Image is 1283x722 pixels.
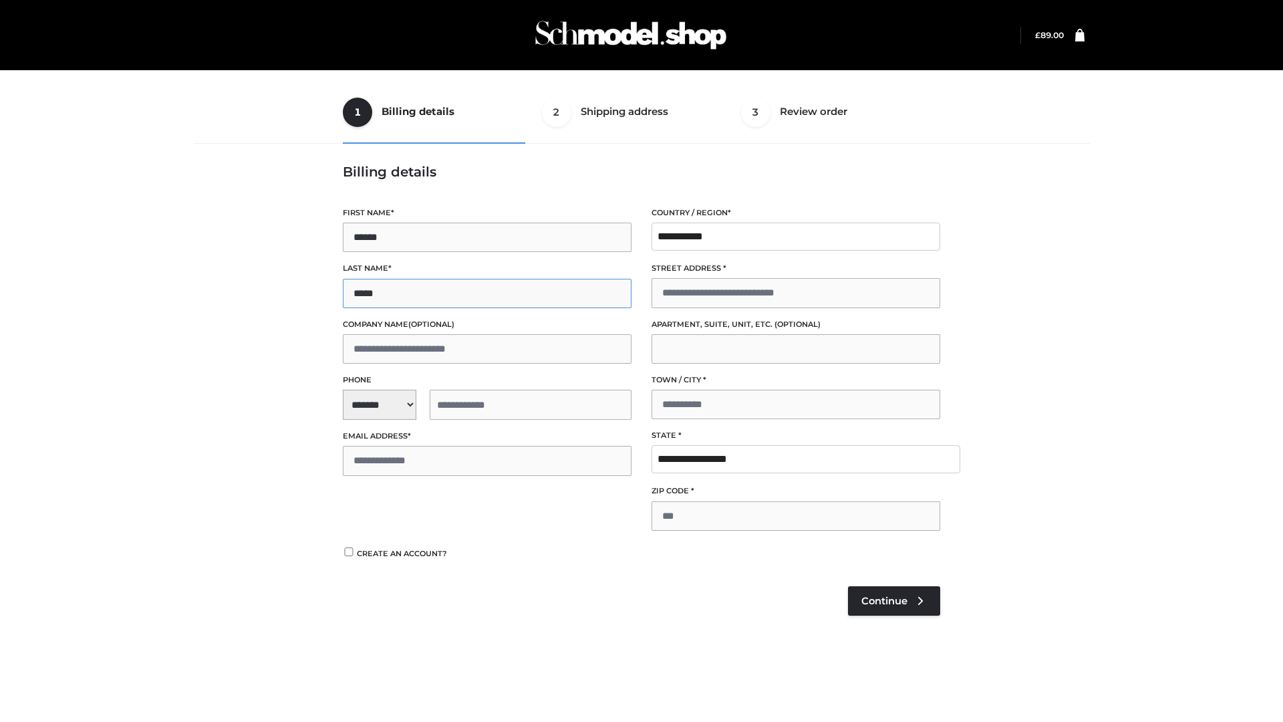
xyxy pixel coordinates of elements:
label: ZIP Code [652,485,940,497]
label: Company name [343,318,631,331]
label: State [652,429,940,442]
span: (optional) [774,320,821,329]
bdi: 89.00 [1035,30,1064,40]
label: Town / City [652,374,940,386]
h3: Billing details [343,164,940,180]
span: Continue [861,595,907,607]
label: First name [343,207,631,219]
label: Last name [343,262,631,275]
img: Schmodel Admin 964 [531,9,731,62]
label: Country / Region [652,207,940,219]
a: £89.00 [1035,30,1064,40]
a: Continue [848,586,940,616]
label: Street address [652,262,940,275]
input: Create an account? [343,548,355,556]
span: (optional) [408,320,454,329]
label: Email address [343,430,631,443]
label: Phone [343,374,631,386]
span: Create an account? [357,549,447,558]
span: £ [1035,30,1040,40]
label: Apartment, suite, unit, etc. [652,318,940,331]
